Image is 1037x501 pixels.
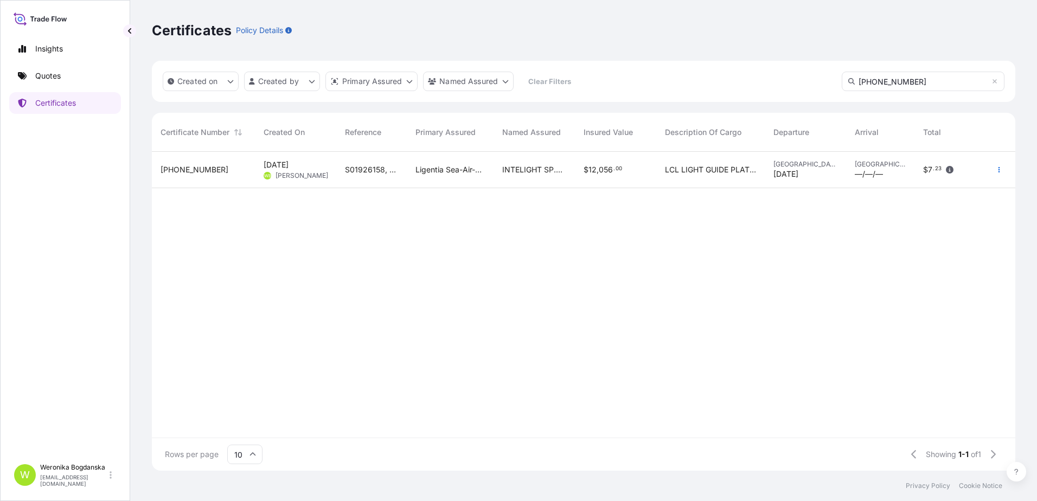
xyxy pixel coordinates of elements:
p: Policy Details [236,25,283,36]
span: Total [923,127,941,138]
p: Certificates [35,98,76,108]
span: Showing [926,449,956,460]
span: Reference [345,127,381,138]
span: 12 [588,166,597,174]
a: Certificates [9,92,121,114]
span: Primary Assured [415,127,476,138]
p: Created on [177,76,218,87]
p: Quotes [35,70,61,81]
span: Description Of Cargo [665,127,741,138]
span: $ [584,166,588,174]
span: Arrival [855,127,879,138]
button: createdOn Filter options [163,72,239,91]
span: $ [923,166,928,174]
p: Weronika Bogdanska [40,463,107,472]
span: W [20,470,30,480]
button: Clear Filters [519,73,580,90]
span: [PHONE_NUMBER] [161,164,228,175]
span: [DATE] [773,169,798,179]
span: [GEOGRAPHIC_DATA] [773,160,837,169]
input: Search Certificate or Reference... [842,72,1004,91]
span: Named Assured [502,127,561,138]
p: Insights [35,43,63,54]
span: INTELIGHT SP.Z O.O. [502,164,566,175]
span: 056 [599,166,613,174]
span: of 1 [971,449,981,460]
p: [EMAIL_ADDRESS][DOMAIN_NAME] [40,474,107,487]
p: Named Assured [439,76,498,87]
span: 23 [935,167,942,171]
p: Clear Filters [528,76,571,87]
span: Insured Value [584,127,633,138]
button: createdBy Filter options [244,72,320,91]
span: Rows per page [165,449,219,460]
button: Sort [232,126,245,139]
span: . [933,167,934,171]
span: , [597,166,599,174]
a: Insights [9,38,121,60]
span: [DATE] [264,159,289,170]
a: Privacy Policy [906,481,950,490]
span: Ligentia Sea-Air-Rail Sp. z o.o. [415,164,485,175]
span: LCL LIGHT GUIDE PLATE CMAU 6115974 M 2324653 40 HC 1257 00 KG 1 89 M 3 3 CTN [665,164,756,175]
p: Created by [258,76,299,87]
span: [PERSON_NAME] [276,171,328,180]
span: 00 [616,167,622,171]
button: cargoOwner Filter options [423,72,514,91]
button: distributor Filter options [325,72,418,91]
p: Primary Assured [342,76,402,87]
span: 1-1 [958,449,969,460]
span: Created On [264,127,305,138]
span: WB [264,170,271,181]
span: [GEOGRAPHIC_DATA] [855,160,906,169]
span: Departure [773,127,809,138]
a: Cookie Notice [959,481,1002,490]
span: . [613,167,615,171]
span: S01926158, LCL15813 [345,164,398,175]
span: 7 [928,166,932,174]
p: Certificates [152,22,232,39]
span: —/—/— [855,169,883,179]
a: Quotes [9,65,121,87]
span: Certificate Number [161,127,229,138]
